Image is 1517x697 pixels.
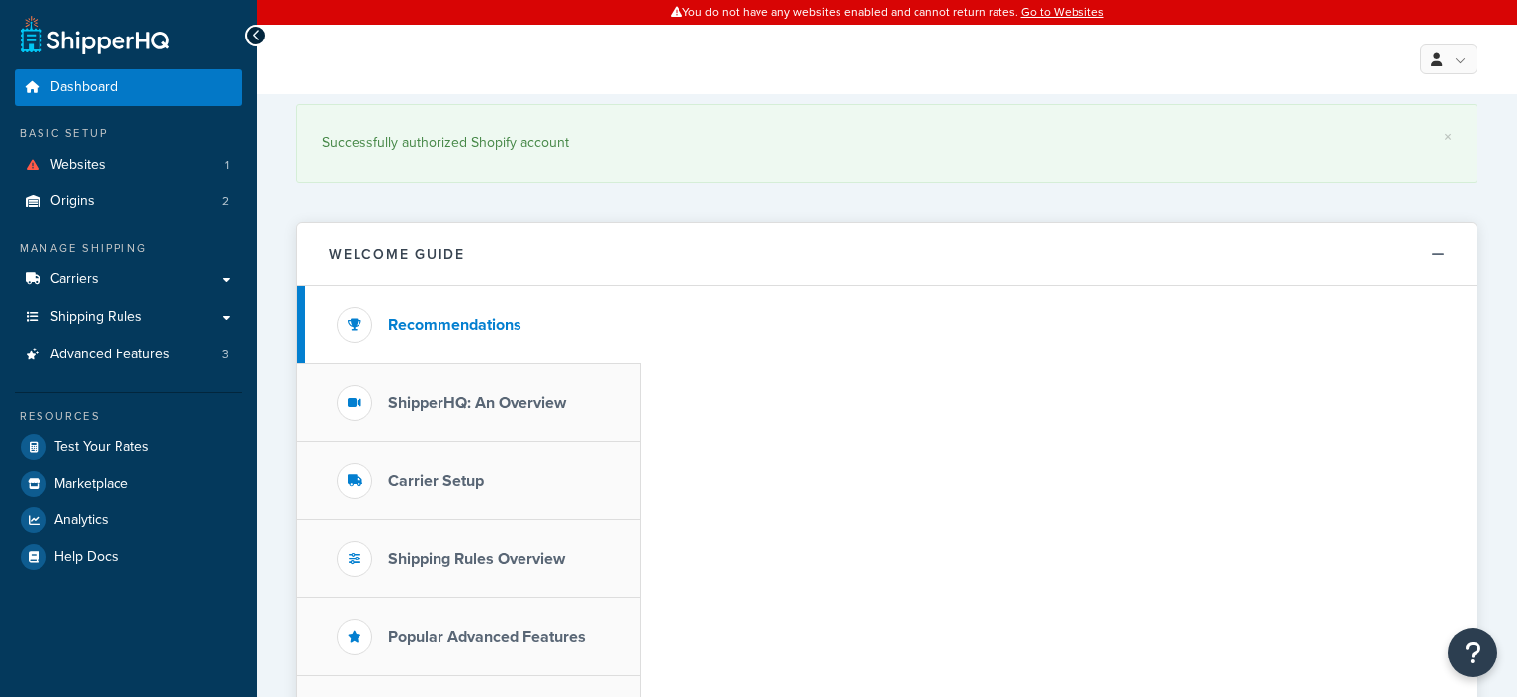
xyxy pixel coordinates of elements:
[322,129,1452,157] div: Successfully authorized Shopify account
[15,125,242,142] div: Basic Setup
[388,316,521,334] h3: Recommendations
[297,223,1477,286] button: Welcome Guide
[50,157,106,174] span: Websites
[388,394,566,412] h3: ShipperHQ: An Overview
[15,539,242,575] a: Help Docs
[1021,3,1104,21] a: Go to Websites
[15,337,242,373] li: Advanced Features
[15,408,242,425] div: Resources
[50,309,142,326] span: Shipping Rules
[50,194,95,210] span: Origins
[54,512,109,529] span: Analytics
[388,472,484,490] h3: Carrier Setup
[15,429,242,465] a: Test Your Rates
[15,337,242,373] a: Advanced Features3
[54,549,119,566] span: Help Docs
[1448,628,1497,677] button: Open Resource Center
[329,247,465,262] h2: Welcome Guide
[388,550,565,568] h3: Shipping Rules Overview
[50,347,170,363] span: Advanced Features
[15,184,242,220] li: Origins
[222,347,229,363] span: 3
[15,262,242,298] a: Carriers
[15,147,242,184] a: Websites1
[54,476,128,493] span: Marketplace
[50,79,118,96] span: Dashboard
[15,184,242,220] a: Origins2
[1444,129,1452,145] a: ×
[388,628,586,646] h3: Popular Advanced Features
[15,466,242,502] a: Marketplace
[225,157,229,174] span: 1
[15,299,242,336] a: Shipping Rules
[222,194,229,210] span: 2
[15,69,242,106] a: Dashboard
[15,503,242,538] a: Analytics
[50,271,99,288] span: Carriers
[15,240,242,257] div: Manage Shipping
[54,439,149,456] span: Test Your Rates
